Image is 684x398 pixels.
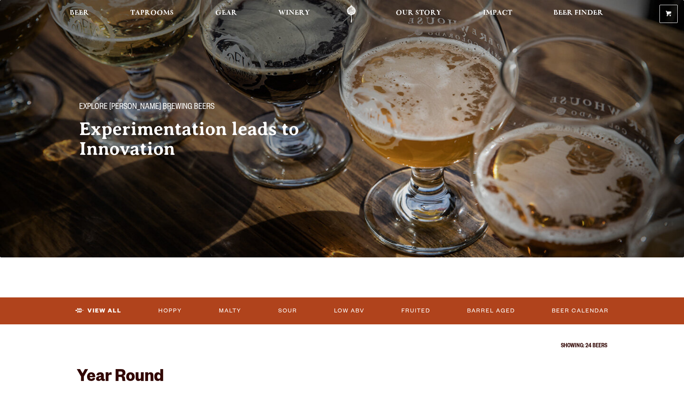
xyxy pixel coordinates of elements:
span: Impact [483,10,512,16]
a: Fruited [398,302,433,320]
span: Gear [215,10,237,16]
a: Odell Home [336,5,366,23]
span: Explore [PERSON_NAME] Brewing Beers [79,103,215,113]
a: Winery [273,5,315,23]
h2: Experimentation leads to Innovation [79,119,326,159]
p: Showing: 24 Beers [77,343,607,350]
span: Beer [70,10,89,16]
a: Taprooms [125,5,179,23]
a: Beer [65,5,94,23]
h2: Year Round [77,369,607,388]
a: Malty [216,302,245,320]
a: Barrel Aged [464,302,518,320]
span: Our Story [396,10,441,16]
a: Low ABV [331,302,368,320]
span: Beer Finder [553,10,603,16]
a: Sour [275,302,300,320]
span: Taprooms [130,10,174,16]
a: Our Story [391,5,446,23]
span: Winery [278,10,310,16]
a: Hoppy [155,302,185,320]
a: Beer Finder [548,5,608,23]
a: Beer Calendar [549,302,612,320]
a: View All [72,302,125,320]
a: Gear [210,5,242,23]
a: Impact [478,5,517,23]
